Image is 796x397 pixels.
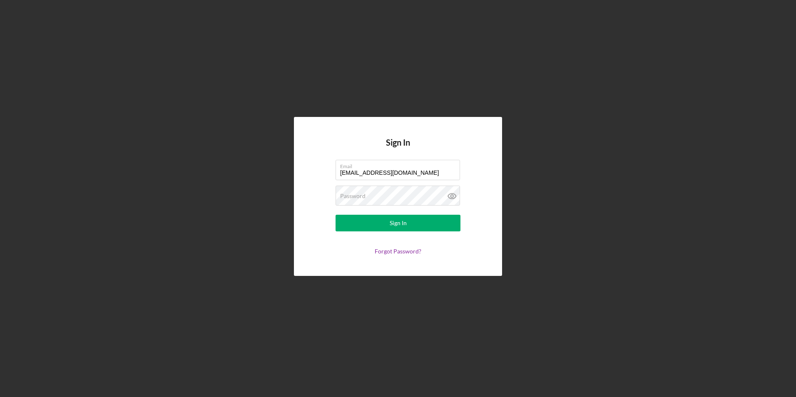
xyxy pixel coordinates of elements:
[386,138,410,160] h4: Sign In
[340,160,460,169] label: Email
[340,193,366,199] label: Password
[375,248,421,255] a: Forgot Password?
[336,215,460,231] button: Sign In
[390,215,407,231] div: Sign In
